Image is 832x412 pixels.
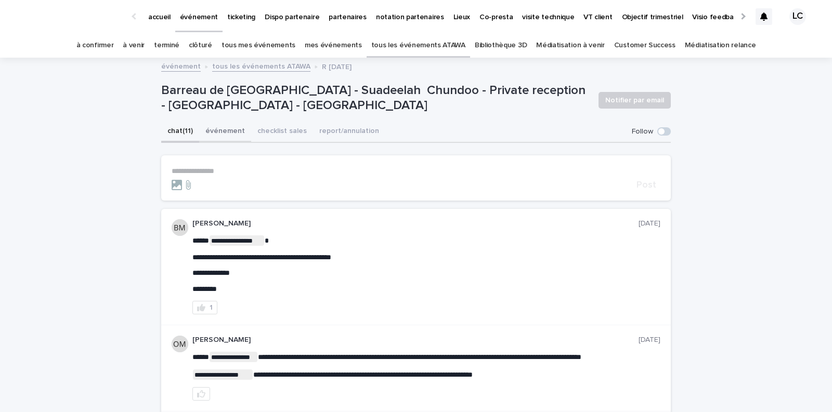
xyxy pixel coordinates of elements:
button: like this post [192,387,210,401]
span: Notifier par email [605,95,664,105]
a: tous mes événements [222,33,295,58]
a: terminé [154,33,179,58]
a: à venir [123,33,145,58]
a: clôturé [189,33,212,58]
p: [DATE] [639,336,660,344]
a: tous les événements ATAWA [371,33,465,58]
button: checklist sales [251,121,313,143]
button: 1 [192,301,217,314]
a: Bibliothèque 3D [475,33,527,58]
div: LC [789,8,806,25]
a: Médiatisation à venir [536,33,605,58]
a: mes événements [305,33,362,58]
p: Barreau de [GEOGRAPHIC_DATA] - Suadeelah Chundoo - Private reception - [GEOGRAPHIC_DATA] - [GEOGR... [161,83,590,113]
button: Notifier par email [599,92,671,109]
span: Post [636,180,656,190]
p: [PERSON_NAME] [192,219,639,228]
button: chat (11) [161,121,199,143]
p: [PERSON_NAME] [192,336,639,344]
a: à confirmer [76,33,114,58]
a: tous les événements ATAWA [212,60,310,72]
div: 1 [210,304,213,311]
button: report/annulation [313,121,385,143]
p: [DATE] [639,219,660,228]
button: événement [199,121,251,143]
a: Médiatisation relance [685,33,756,58]
button: Post [632,180,660,190]
p: Follow [632,127,653,136]
a: Customer Success [614,33,675,58]
p: R [DATE] [322,60,352,72]
a: événement [161,60,201,72]
img: Ls34BcGeRexTGTNfXpUC [21,6,122,27]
